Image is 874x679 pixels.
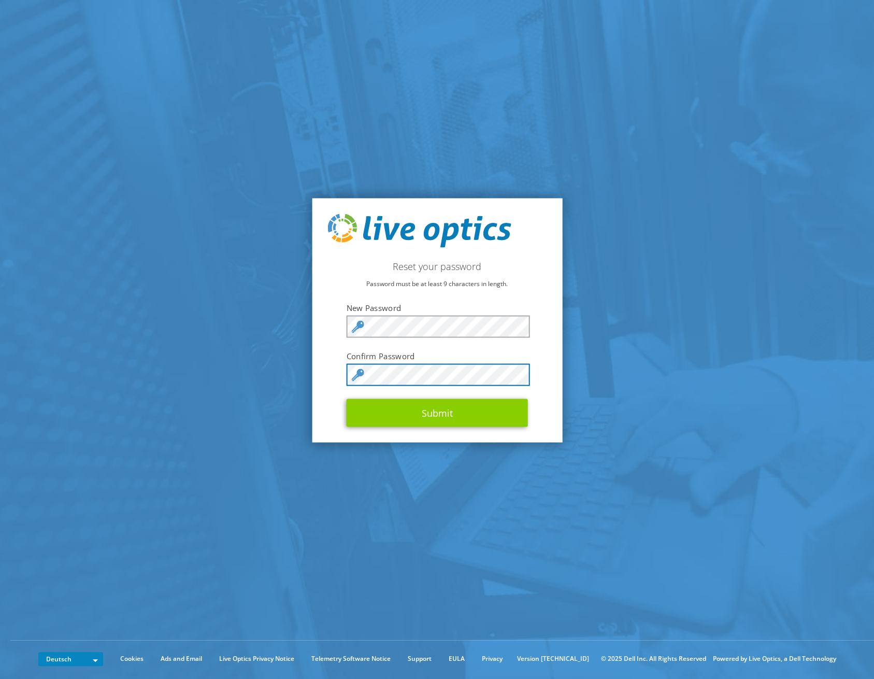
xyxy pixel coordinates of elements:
h2: Reset your password [327,261,547,272]
a: Privacy [474,653,510,664]
li: Powered by Live Optics, a Dell Technology [713,653,836,664]
label: New Password [347,303,528,313]
li: © 2025 Dell Inc. All Rights Reserved [596,653,711,664]
a: Support [400,653,439,664]
a: Telemetry Software Notice [304,653,398,664]
a: EULA [441,653,472,664]
img: live_optics_svg.svg [327,214,511,248]
a: Ads and Email [153,653,210,664]
p: Password must be at least 9 characters in length. [327,278,547,290]
button: Submit [347,399,528,427]
a: Live Optics Privacy Notice [211,653,302,664]
li: Version [TECHNICAL_ID] [512,653,594,664]
label: Confirm Password [347,350,528,361]
a: Cookies [112,653,151,664]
